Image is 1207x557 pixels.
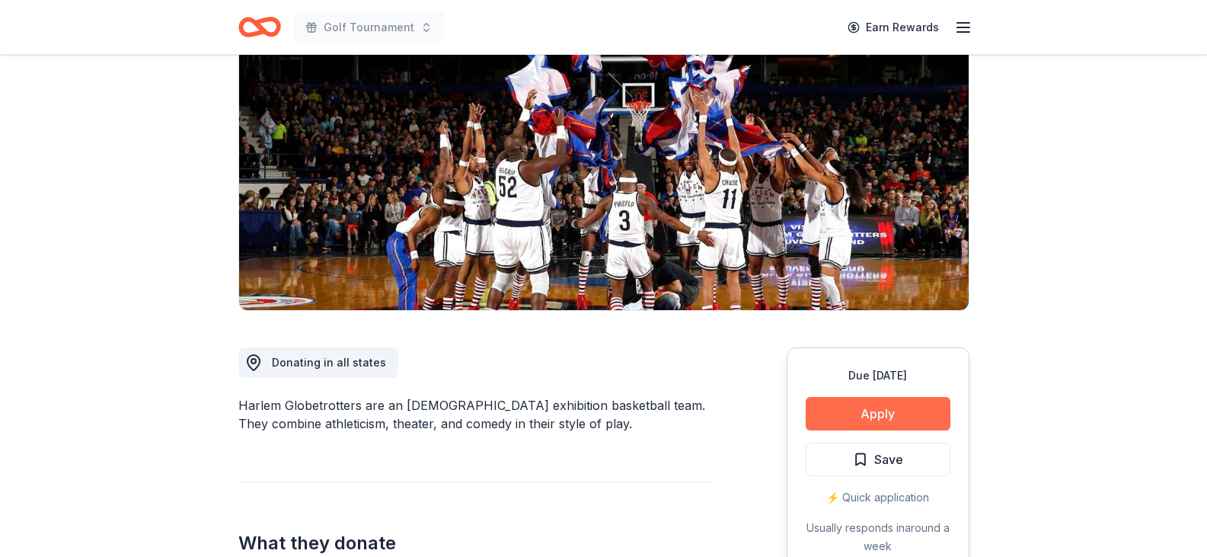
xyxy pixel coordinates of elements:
[239,19,969,310] img: Image for Harlem Globetrotters
[806,443,950,476] button: Save
[238,9,281,45] a: Home
[238,531,714,555] h2: What they donate
[806,488,950,507] div: ⚡️ Quick application
[806,397,950,431] button: Apply
[293,12,445,43] button: Golf Tournament
[806,519,950,555] div: Usually responds in around a week
[238,396,714,433] div: Harlem Globetrotters are an [DEMOGRAPHIC_DATA] exhibition basketball team. They combine athletici...
[806,367,950,385] div: Due [DATE]
[272,356,386,369] span: Donating in all states
[874,450,903,469] span: Save
[324,18,414,37] span: Golf Tournament
[838,14,948,41] a: Earn Rewards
